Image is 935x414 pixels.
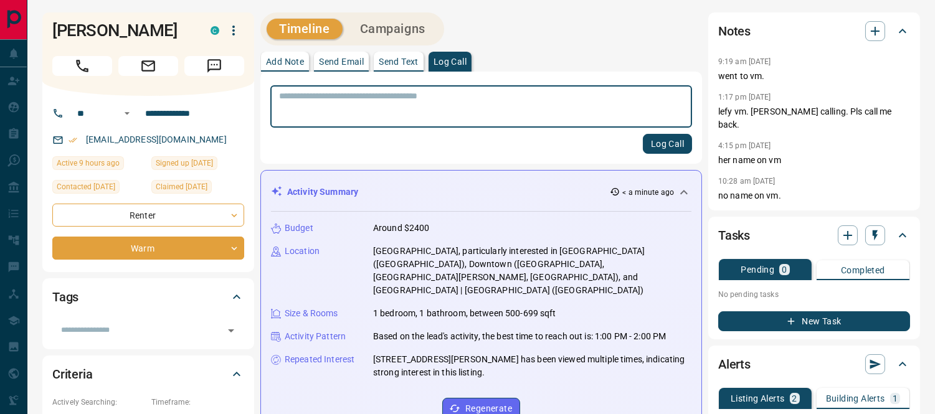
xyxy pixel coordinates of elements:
[285,245,320,258] p: Location
[285,222,313,235] p: Budget
[893,394,898,403] p: 1
[151,180,244,197] div: Mon Jul 07 2025
[52,21,192,40] h1: [PERSON_NAME]
[118,56,178,76] span: Email
[52,397,145,408] p: Actively Searching:
[156,181,207,193] span: Claimed [DATE]
[156,157,213,169] span: Signed up [DATE]
[52,156,145,174] div: Tue Aug 12 2025
[718,70,910,83] p: went to vm.
[69,136,77,144] svg: Email Verified
[718,154,910,167] p: her name on vm
[434,57,467,66] p: Log Call
[718,349,910,379] div: Alerts
[57,181,115,193] span: Contacted [DATE]
[52,282,244,312] div: Tags
[718,21,751,41] h2: Notes
[643,134,692,154] button: Log Call
[120,106,135,121] button: Open
[285,307,338,320] p: Size & Rooms
[52,204,244,227] div: Renter
[285,330,346,343] p: Activity Pattern
[222,322,240,339] button: Open
[52,287,78,307] h2: Tags
[267,19,343,39] button: Timeline
[718,16,910,46] div: Notes
[841,266,885,275] p: Completed
[52,56,112,76] span: Call
[718,311,910,331] button: New Task
[718,225,750,245] h2: Tasks
[826,394,885,403] p: Building Alerts
[718,177,776,186] p: 10:28 am [DATE]
[211,26,219,35] div: condos.ca
[718,93,771,101] p: 1:17 pm [DATE]
[57,157,120,169] span: Active 9 hours ago
[379,57,419,66] p: Send Text
[741,265,774,274] p: Pending
[319,57,364,66] p: Send Email
[373,222,430,235] p: Around $2400
[151,156,244,174] div: Sat Apr 09 2022
[718,285,910,304] p: No pending tasks
[373,353,691,379] p: [STREET_ADDRESS][PERSON_NAME] has been viewed multiple times, indicating strong interest in this ...
[718,105,910,131] p: lefy vm. [PERSON_NAME] calling. Pls call me back.
[373,330,666,343] p: Based on the lead's activity, the best time to reach out is: 1:00 PM - 2:00 PM
[373,307,556,320] p: 1 bedroom, 1 bathroom, between 500-699 sqft
[718,354,751,374] h2: Alerts
[151,397,244,408] p: Timeframe:
[782,265,787,274] p: 0
[86,134,227,144] a: [EMAIL_ADDRESS][DOMAIN_NAME]
[718,57,771,66] p: 9:19 am [DATE]
[271,181,691,204] div: Activity Summary< a minute ago
[287,186,358,199] p: Activity Summary
[622,187,674,198] p: < a minute ago
[718,220,910,250] div: Tasks
[52,237,244,260] div: Warm
[718,189,910,202] p: no name on vm.
[52,180,145,197] div: Mon Jul 14 2025
[285,353,354,366] p: Repeated Interest
[792,394,797,403] p: 2
[184,56,244,76] span: Message
[731,394,785,403] p: Listing Alerts
[718,141,771,150] p: 4:15 pm [DATE]
[373,245,691,297] p: [GEOGRAPHIC_DATA], particularly interested in [GEOGRAPHIC_DATA] ([GEOGRAPHIC_DATA]), Downtown ([G...
[348,19,438,39] button: Campaigns
[52,364,93,384] h2: Criteria
[52,359,244,389] div: Criteria
[266,57,304,66] p: Add Note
